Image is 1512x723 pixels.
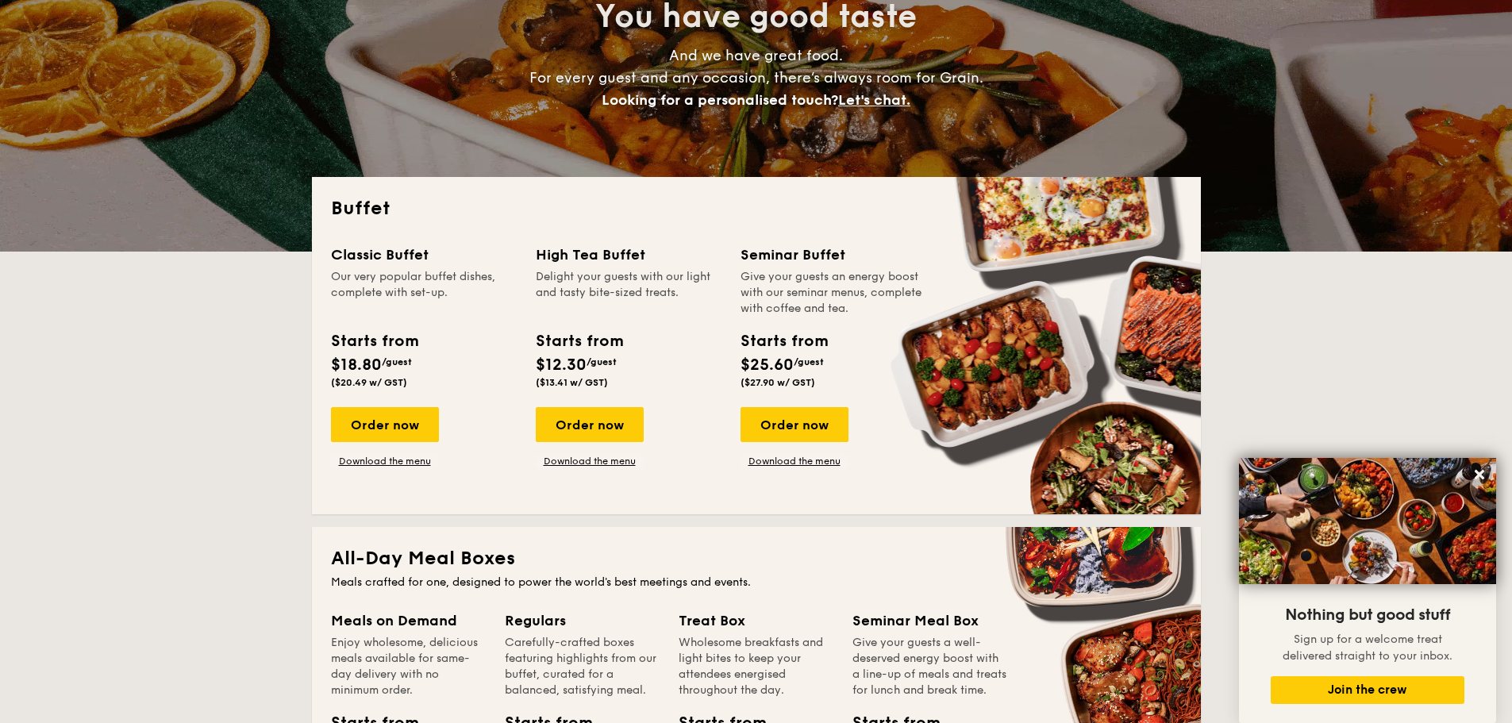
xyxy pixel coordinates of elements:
div: Meals crafted for one, designed to power the world's best meetings and events. [331,575,1182,590]
button: Close [1467,462,1492,487]
div: Give your guests an energy boost with our seminar menus, complete with coffee and tea. [741,269,926,317]
span: And we have great food. For every guest and any occasion, there’s always room for Grain. [529,47,983,109]
div: Meals on Demand [331,610,486,632]
span: Sign up for a welcome treat delivered straight to your inbox. [1283,633,1452,663]
div: Enjoy wholesome, delicious meals available for same-day delivery with no minimum order. [331,635,486,698]
button: Join the crew [1271,676,1464,704]
div: Starts from [536,329,622,353]
h2: All-Day Meal Boxes [331,546,1182,571]
div: Order now [331,407,439,442]
div: Seminar Buffet [741,244,926,266]
span: Nothing but good stuff [1285,606,1450,625]
span: /guest [382,356,412,367]
div: Seminar Meal Box [852,610,1007,632]
div: Wholesome breakfasts and light bites to keep your attendees energised throughout the day. [679,635,833,698]
span: Looking for a personalised touch? [602,91,838,109]
div: Treat Box [679,610,833,632]
div: Order now [741,407,848,442]
h2: Buffet [331,196,1182,221]
div: Starts from [741,329,827,353]
div: High Tea Buffet [536,244,721,266]
span: $12.30 [536,356,587,375]
div: Give your guests a well-deserved energy boost with a line-up of meals and treats for lunch and br... [852,635,1007,698]
div: Our very popular buffet dishes, complete with set-up. [331,269,517,317]
a: Download the menu [331,455,439,467]
span: $18.80 [331,356,382,375]
div: Carefully-crafted boxes featuring highlights from our buffet, curated for a balanced, satisfying ... [505,635,660,698]
div: Order now [536,407,644,442]
a: Download the menu [536,455,644,467]
span: Let's chat. [838,91,910,109]
span: /guest [587,356,617,367]
div: Delight your guests with our light and tasty bite-sized treats. [536,269,721,317]
span: /guest [794,356,824,367]
div: Classic Buffet [331,244,517,266]
span: ($13.41 w/ GST) [536,377,608,388]
span: ($27.90 w/ GST) [741,377,815,388]
div: Regulars [505,610,660,632]
span: ($20.49 w/ GST) [331,377,407,388]
a: Download the menu [741,455,848,467]
img: DSC07876-Edit02-Large.jpeg [1239,458,1496,584]
span: $25.60 [741,356,794,375]
div: Starts from [331,329,417,353]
